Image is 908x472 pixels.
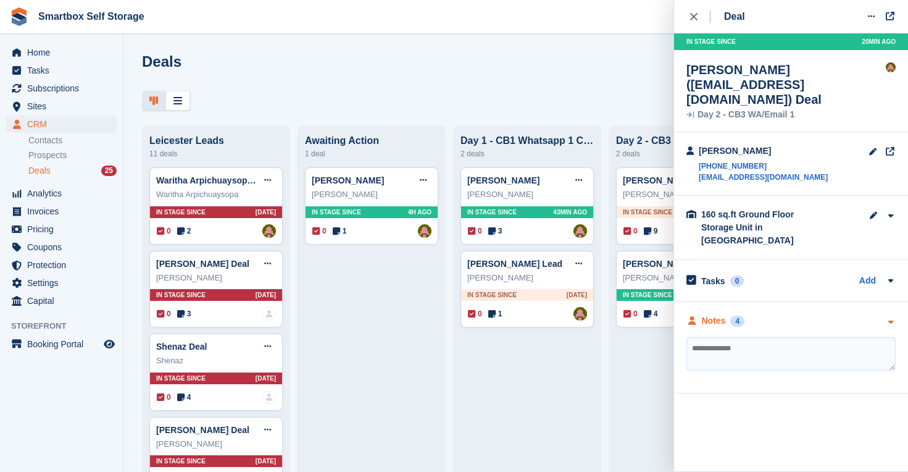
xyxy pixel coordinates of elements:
a: [PERSON_NAME] Deal [156,425,249,435]
a: Add [859,274,876,289]
div: Day 2 - CB3 WA/Email 1 [616,135,749,146]
a: Alex Selenitsas [573,224,587,238]
span: 0 [157,308,171,319]
span: In stage since [686,37,736,46]
a: Smartbox Self Storage [33,6,149,27]
span: [DATE] [256,374,276,383]
span: 4 [177,392,191,403]
span: 0 [312,225,327,237]
span: Tasks [27,62,101,79]
div: 0 [730,276,744,287]
span: [DATE] [256,457,276,466]
a: menu [6,203,117,220]
a: [PERSON_NAME] Lead [467,259,562,269]
span: 0 [157,225,171,237]
a: deal-assignee-blank [262,307,276,321]
a: Preview store [102,337,117,352]
a: [PERSON_NAME] [467,175,539,185]
span: Storefront [11,320,123,332]
span: In stage since [156,374,206,383]
div: Shenaz [156,355,276,367]
span: In stage since [623,290,672,300]
span: Home [27,44,101,61]
span: Booking Portal [27,335,101,353]
div: 4 [730,316,744,327]
span: Capital [27,292,101,310]
span: [DATE] [256,290,276,300]
div: Day 2 - CB3 WA/Email 1 [686,111,886,119]
div: 25 [101,166,117,176]
a: menu [6,292,117,310]
span: 1 [333,225,347,237]
span: Deals [28,165,51,177]
img: deal-assignee-blank [262,390,276,404]
h1: Deals [142,53,181,70]
a: [PHONE_NUMBER] [699,161,828,172]
a: [PERSON_NAME] ([EMAIL_ADDRESS][DOMAIN_NAME]) Deal [623,259,875,269]
a: [EMAIL_ADDRESS][DOMAIN_NAME] [699,172,828,183]
span: Coupons [27,238,101,256]
span: Pricing [27,221,101,238]
a: menu [6,62,117,79]
span: In stage since [156,208,206,217]
a: Prospects [28,149,117,162]
span: 0 [623,225,638,237]
div: 2 deals [616,146,749,161]
span: Invoices [27,203,101,220]
span: In stage since [467,208,517,217]
a: menu [6,80,117,97]
a: Alex Selenitsas [262,224,276,238]
span: Analytics [27,185,101,202]
span: 4 [644,308,658,319]
img: Alex Selenitsas [886,62,896,72]
div: Day 1 - CB1 Whatsapp 1 CB2 [460,135,594,146]
div: 1 deal [305,146,438,161]
span: 3 [177,308,191,319]
span: In stage since [156,457,206,466]
span: 0 [468,225,482,237]
span: In stage since [467,290,517,300]
div: [PERSON_NAME] ([EMAIL_ADDRESS][DOMAIN_NAME]) Deal [686,62,886,107]
a: [PERSON_NAME] Deal [156,259,249,269]
a: menu [6,335,117,353]
div: [PERSON_NAME] [699,145,828,158]
a: menu [6,238,117,256]
span: 0 [623,308,638,319]
div: Awaiting Action [305,135,438,146]
span: 9 [644,225,658,237]
span: 4H AGO [408,208,431,217]
span: 0 [157,392,171,403]
span: 3 [488,225,502,237]
div: [PERSON_NAME] [467,272,587,284]
a: Alex Selenitsas [573,307,587,321]
span: 1 [488,308,502,319]
span: Prospects [28,150,67,161]
span: Settings [27,274,101,292]
div: [PERSON_NAME] [623,188,743,201]
a: menu [6,116,117,133]
div: Waritha Arpichuaysopa [156,188,276,201]
img: Alex Selenitsas [418,224,431,238]
a: Deals 25 [28,164,117,177]
div: [PERSON_NAME] [156,272,276,284]
div: 160 sq.ft Ground Floor Storage Unit in [GEOGRAPHIC_DATA] [701,208,825,247]
div: Leicester Leads [149,135,283,146]
a: Waritha Arpichuaysopa Deal [156,175,273,185]
span: Sites [27,98,101,115]
a: Shenaz Deal [156,342,207,352]
div: 2 deals [460,146,594,161]
a: menu [6,44,117,61]
span: In stage since [312,208,361,217]
span: 2 [177,225,191,237]
span: In stage since [156,290,206,300]
div: [PERSON_NAME] [312,188,431,201]
div: 11 deals [149,146,283,161]
a: menu [6,98,117,115]
div: Notes [702,314,726,327]
span: 20MIN AGO [862,37,896,46]
span: 0 [468,308,482,319]
span: In stage since [623,208,672,217]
